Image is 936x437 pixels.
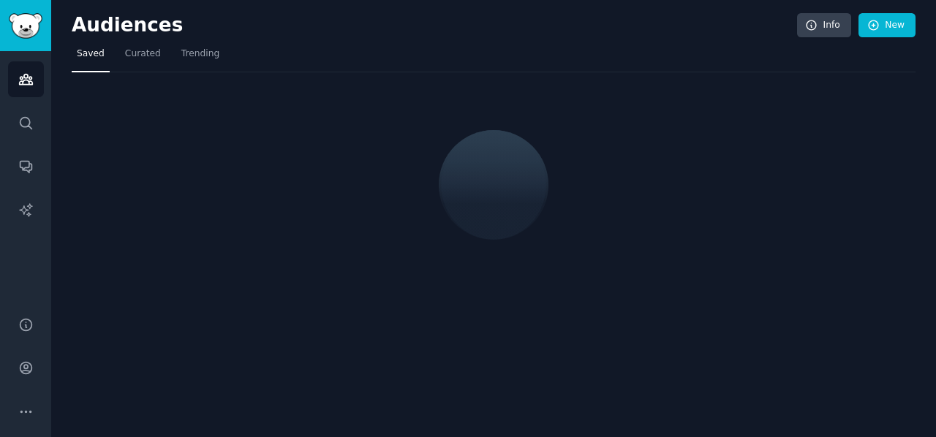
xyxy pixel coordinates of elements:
img: GummySearch logo [9,13,42,39]
a: Curated [120,42,166,72]
a: New [858,13,916,38]
a: Saved [72,42,110,72]
span: Curated [125,47,161,61]
a: Info [797,13,851,38]
h2: Audiences [72,14,797,37]
span: Saved [77,47,105,61]
a: Trending [176,42,224,72]
span: Trending [181,47,219,61]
